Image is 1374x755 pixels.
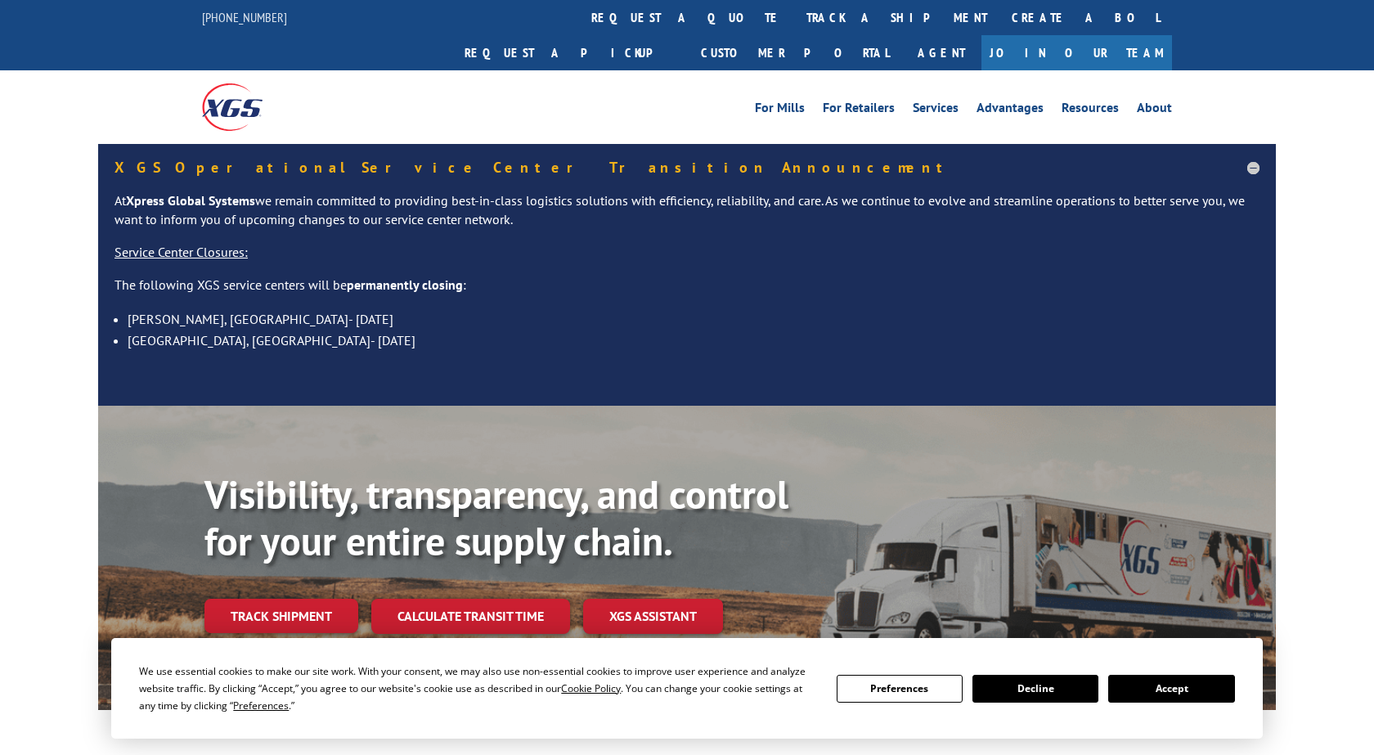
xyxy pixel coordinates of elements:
[1062,101,1119,119] a: Resources
[981,35,1172,70] a: Join Our Team
[128,330,1259,351] li: [GEOGRAPHIC_DATA], [GEOGRAPHIC_DATA]- [DATE]
[204,599,358,633] a: Track shipment
[561,681,621,695] span: Cookie Policy
[114,244,248,260] u: Service Center Closures:
[837,675,963,703] button: Preferences
[1137,101,1172,119] a: About
[755,101,805,119] a: For Mills
[114,191,1259,244] p: At we remain committed to providing best-in-class logistics solutions with efficiency, reliabilit...
[901,35,981,70] a: Agent
[114,160,1259,175] h5: XGS Operational Service Center Transition Announcement
[972,675,1098,703] button: Decline
[583,599,723,634] a: XGS ASSISTANT
[977,101,1044,119] a: Advantages
[128,308,1259,330] li: [PERSON_NAME], [GEOGRAPHIC_DATA]- [DATE]
[233,699,289,712] span: Preferences
[111,638,1263,739] div: Cookie Consent Prompt
[114,276,1259,308] p: The following XGS service centers will be :
[139,663,816,714] div: We use essential cookies to make our site work. With your consent, we may also use non-essential ...
[371,599,570,634] a: Calculate transit time
[452,35,689,70] a: Request a pickup
[204,469,788,567] b: Visibility, transparency, and control for your entire supply chain.
[823,101,895,119] a: For Retailers
[913,101,959,119] a: Services
[1108,675,1234,703] button: Accept
[126,192,255,209] strong: Xpress Global Systems
[689,35,901,70] a: Customer Portal
[202,9,287,25] a: [PHONE_NUMBER]
[347,276,463,293] strong: permanently closing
